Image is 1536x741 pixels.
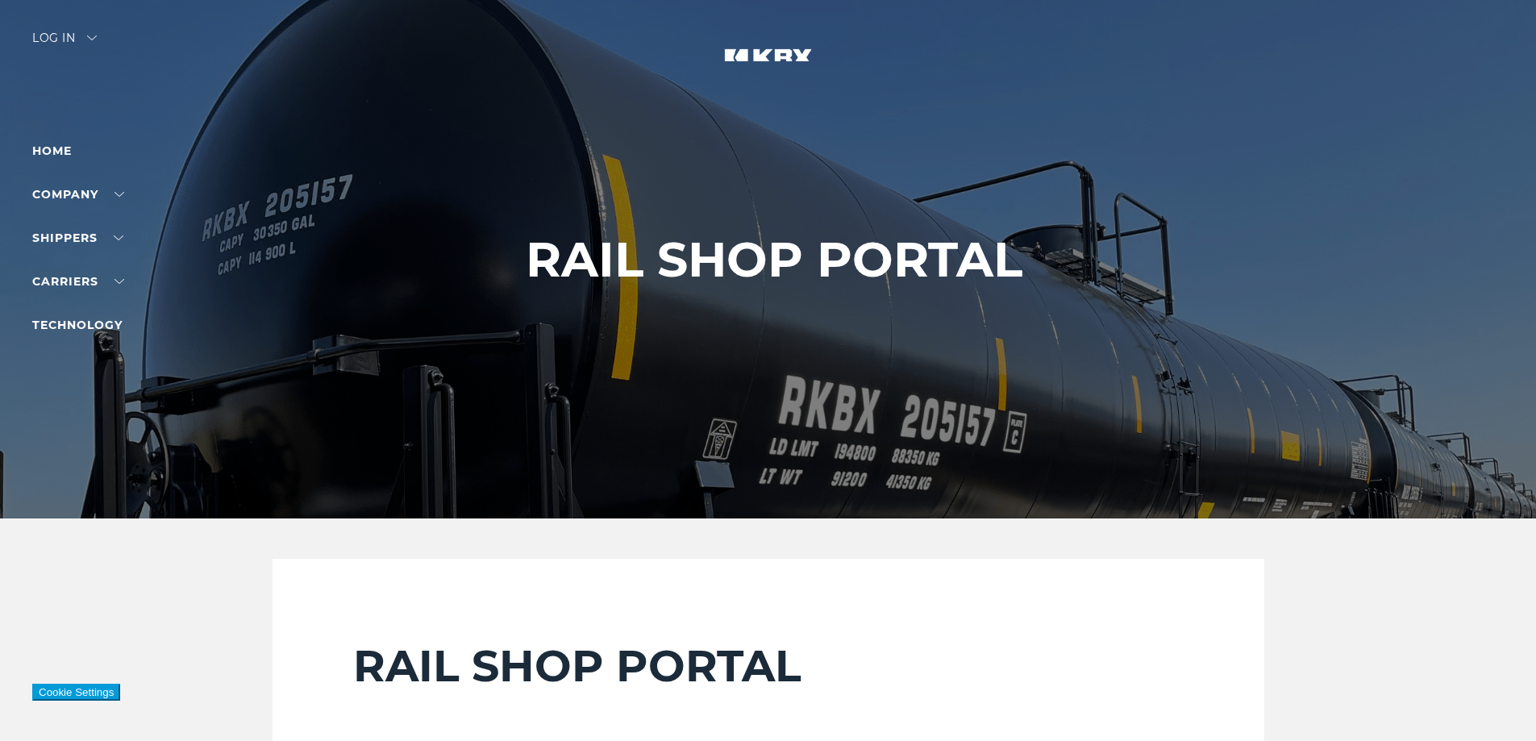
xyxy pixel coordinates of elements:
h1: RAIL SHOP PORTAL [526,232,1022,287]
a: Home [32,144,72,158]
a: Company [32,187,124,202]
a: Technology [32,318,123,332]
a: SHIPPERS [32,231,123,245]
h2: RAIL SHOP PORTAL [353,639,1184,693]
a: Carriers [32,274,124,289]
img: arrow [87,35,97,40]
img: kbx logo [708,32,829,103]
button: Cookie Settings [32,684,120,701]
div: Log in [32,32,97,56]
